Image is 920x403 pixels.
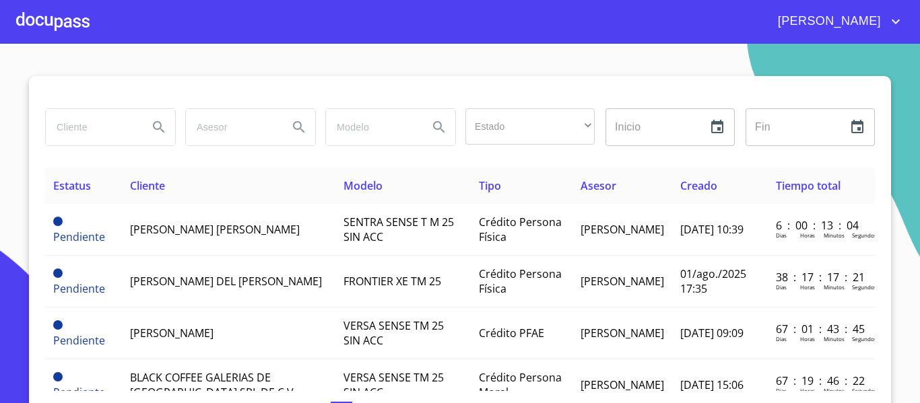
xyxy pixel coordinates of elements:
span: Crédito Persona Física [479,266,562,296]
p: Minutos [824,387,845,394]
p: Minutos [824,231,845,239]
button: Search [283,111,315,143]
span: Pendiente [53,268,63,278]
span: [DATE] 15:06 [680,377,744,392]
p: Dias [776,335,787,342]
span: Crédito Persona Física [479,215,562,244]
div: ​ [465,108,595,145]
input: search [46,109,137,145]
span: Crédito PFAE [479,326,544,340]
span: Pendiente [53,333,105,348]
p: Segundos [852,231,877,239]
p: Horas [800,387,815,394]
span: [PERSON_NAME] [PERSON_NAME] [130,222,300,237]
span: [PERSON_NAME] [581,274,664,289]
span: BLACK COFFEE GALERIAS DE [GEOGRAPHIC_DATA] SRL DE C.V. [130,370,296,400]
span: 01/ago./2025 17:35 [680,266,746,296]
span: Pendiente [53,372,63,381]
input: search [326,109,418,145]
span: Modelo [343,178,383,193]
p: Segundos [852,387,877,394]
span: Pendiente [53,229,105,244]
span: Pendiente [53,217,63,226]
p: Segundos [852,335,877,342]
span: [PERSON_NAME] [130,326,213,340]
span: VERSA SENSE TM 25 SIN ACC [343,370,444,400]
span: [DATE] 09:09 [680,326,744,340]
p: Minutos [824,283,845,291]
span: Pendiente [53,320,63,330]
span: Cliente [130,178,165,193]
p: Segundos [852,283,877,291]
button: account of current user [768,11,904,32]
p: 67 : 19 : 46 : 22 [776,373,867,388]
span: VERSA SENSE TM 25 SIN ACC [343,318,444,348]
span: Tiempo total [776,178,841,193]
span: [PERSON_NAME] [581,326,664,340]
span: [PERSON_NAME] [581,222,664,237]
p: Dias [776,283,787,291]
p: Horas [800,231,815,239]
span: Creado [680,178,717,193]
span: [PERSON_NAME] DEL [PERSON_NAME] [130,274,322,289]
span: Pendiente [53,281,105,296]
span: Pendiente [53,385,105,400]
p: Horas [800,335,815,342]
input: search [186,109,277,145]
p: Minutos [824,335,845,342]
span: FRONTIER XE TM 25 [343,274,441,289]
button: Search [143,111,175,143]
p: Dias [776,231,787,239]
p: 6 : 00 : 13 : 04 [776,218,867,233]
span: [PERSON_NAME] [768,11,888,32]
span: Estatus [53,178,91,193]
span: [PERSON_NAME] [581,377,664,392]
span: [DATE] 10:39 [680,222,744,237]
p: Horas [800,283,815,291]
p: Dias [776,387,787,394]
span: SENTRA SENSE T M 25 SIN ACC [343,215,454,244]
span: Tipo [479,178,501,193]
span: Asesor [581,178,616,193]
p: 38 : 17 : 17 : 21 [776,270,867,285]
p: 67 : 01 : 43 : 45 [776,322,867,336]
span: Crédito Persona Moral [479,370,562,400]
button: Search [423,111,455,143]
